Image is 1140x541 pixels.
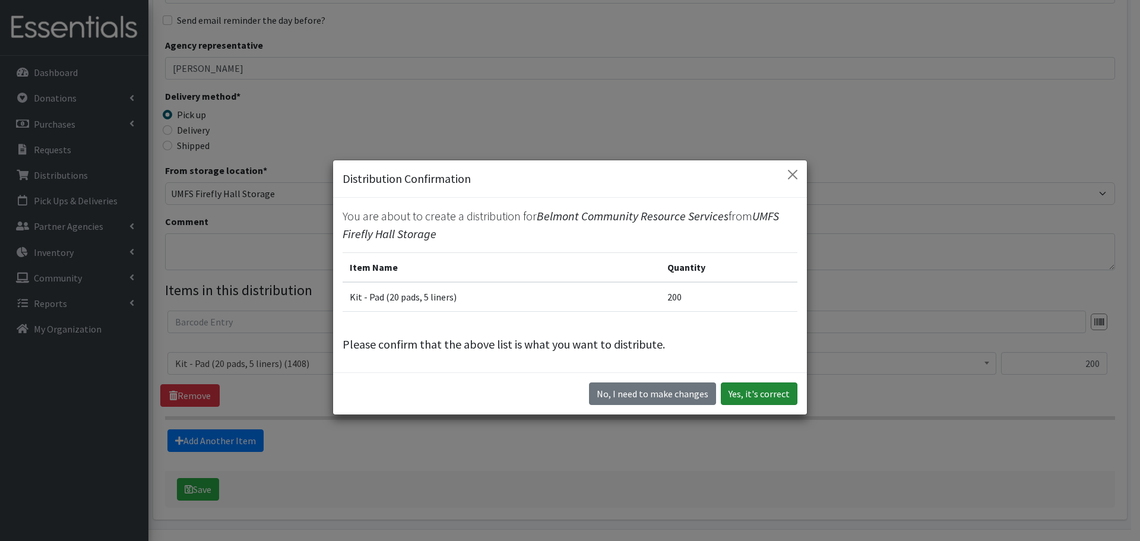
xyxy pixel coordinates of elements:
[660,252,797,282] th: Quantity
[343,336,797,353] p: Please confirm that the above list is what you want to distribute.
[589,382,716,405] button: No I need to make changes
[343,207,797,243] p: You are about to create a distribution for from
[660,282,797,312] td: 200
[343,252,660,282] th: Item Name
[343,208,779,241] span: UMFS Firefly Hall Storage
[537,208,729,223] span: Belmont Community Resource Services
[783,165,802,184] button: Close
[721,382,797,405] button: Yes, it's correct
[343,282,660,312] td: Kit - Pad (20 pads, 5 liners)
[343,170,471,188] h5: Distribution Confirmation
